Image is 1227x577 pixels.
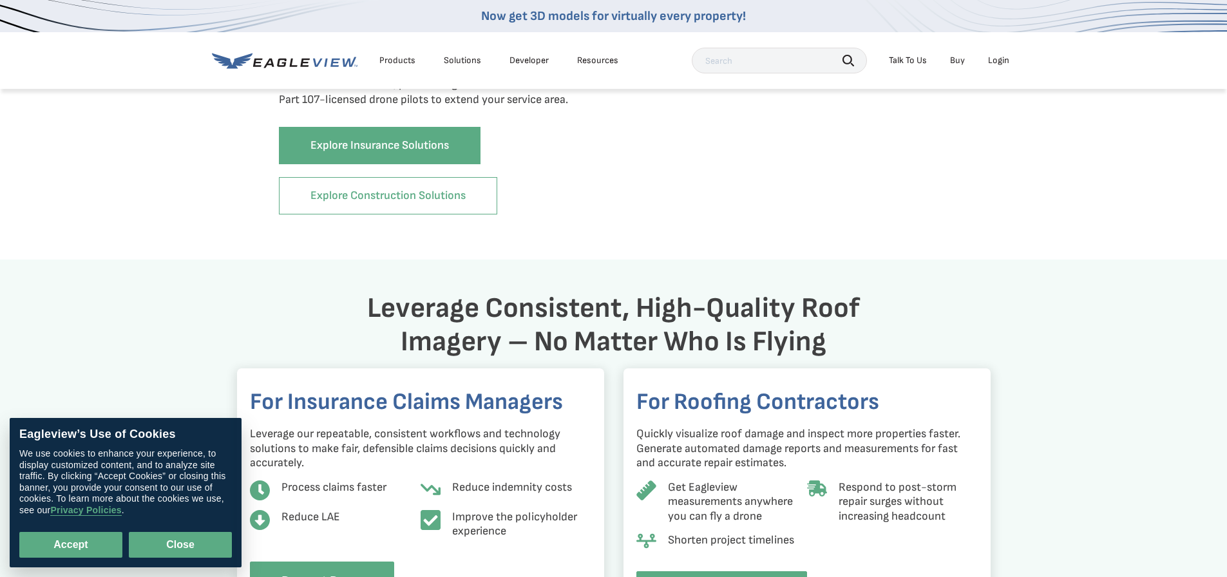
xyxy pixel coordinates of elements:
span: Shorten project timelines [668,533,807,548]
span: Process claims faster [281,480,421,495]
div: Solutions [444,55,481,66]
h4: For Roofing Contractors [636,388,978,418]
button: Close [129,532,232,558]
p: Quickly visualize roof damage and inspect more properties faster. Generate automated damage repor... [636,427,978,471]
p: Leverage our repeatable, consistent workflows and technology solutions to make fair, defensible c... [250,427,591,471]
div: Eagleview’s Use of Cookies [19,428,232,442]
span: Reduce LAE [281,510,421,525]
a: Explore Insurance Solutions [279,127,480,164]
div: Resources [577,55,618,66]
button: Accept [19,532,122,558]
a: Buy [950,55,965,66]
h3: Leverage Consistent, High-Quality Roof Imagery – No Matter Who Is Flying [335,292,892,359]
span: Reduce indemnity costs [452,480,591,495]
span: Improve the policyholder experience [452,510,591,539]
input: Search [692,48,867,73]
span: Get Eagleview measurements anywhere you can fly a drone [668,480,807,524]
div: Login [988,55,1009,66]
div: Talk To Us [889,55,927,66]
h4: For Insurance Claims Managers [250,388,591,418]
a: Privacy Policies [50,505,121,516]
a: Explore Construction Solutions [279,177,497,214]
div: We use cookies to enhance your experience, to display customized content, and to analyze site tra... [19,448,232,516]
a: Developer [509,55,549,66]
a: Now get 3D models for virtually every property! [481,8,746,24]
div: Products [379,55,415,66]
span: Respond to post-storm repair surges without increasing headcount [839,480,978,524]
